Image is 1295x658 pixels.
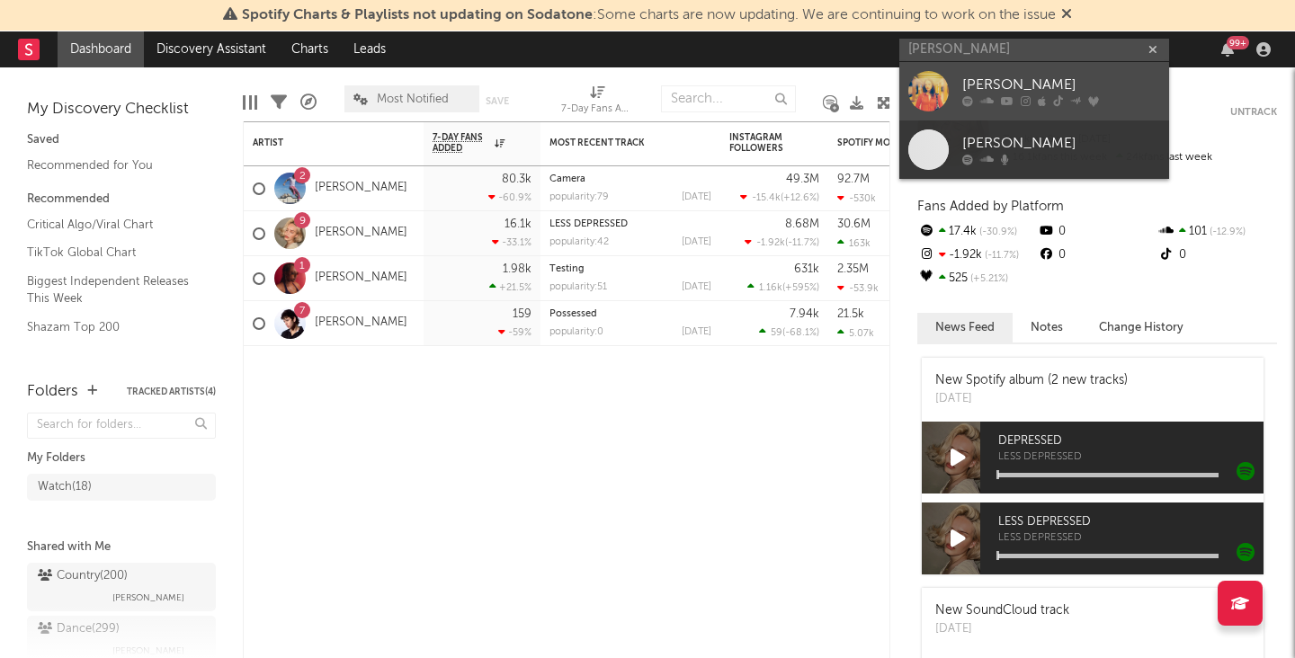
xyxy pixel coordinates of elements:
div: [PERSON_NAME] [962,133,1160,155]
div: Dance ( 299 ) [38,618,120,640]
a: [PERSON_NAME] [899,62,1169,120]
div: Recommended [27,189,216,210]
input: Search for folders... [27,413,216,439]
span: -11.7 % [788,238,817,248]
a: Shazam Top 200 [27,317,198,337]
div: -1.92k [917,244,1037,267]
div: Instagram Followers [729,132,792,154]
div: ( ) [759,326,819,338]
div: ( ) [740,191,819,203]
a: Dashboard [58,31,144,67]
span: LESS DEPRESSED [998,533,1264,544]
div: 21.5k [837,308,864,320]
input: Search for artists [899,39,1169,61]
span: -12.9 % [1207,227,1246,237]
div: Filters [271,76,287,129]
div: 163k [837,237,871,249]
div: 8.68M [785,218,819,230]
button: Change History [1081,313,1201,342]
span: LESS DEPRESSED [998,452,1264,463]
a: Charts [279,31,341,67]
a: [PERSON_NAME] [315,226,407,241]
a: [PERSON_NAME] [315,316,407,331]
div: 1.98k [503,263,531,275]
a: Biggest Independent Releases This Week [27,271,198,308]
span: Spotify Charts & Playlists not updating on Sodatone [242,8,593,22]
div: 631k [794,263,819,275]
a: LESS DEPRESSED [549,219,628,229]
div: 80.3k [502,173,531,185]
div: 5.07k [837,327,874,339]
span: Dismiss [1061,8,1072,22]
a: TikTok Global Chart [27,243,198,262]
div: 30.6M [837,218,871,230]
div: -53.9k [837,282,879,294]
input: Search... [661,85,796,112]
div: 99 + [1227,36,1249,49]
div: 101 [1157,220,1277,244]
div: Most Recent Track [549,138,684,148]
div: 17.4k [917,220,1037,244]
span: DEPRESSED [998,431,1264,452]
div: -530k [837,192,876,204]
div: Possessed [549,309,711,319]
div: 7-Day Fans Added (7-Day Fans Added) [561,76,633,129]
div: 159 [513,308,531,320]
div: [DATE] [682,237,711,247]
a: Recommended for You [27,156,198,175]
a: [PERSON_NAME] [899,120,1169,179]
div: popularity: 0 [549,327,603,337]
div: 16.1k [505,218,531,230]
button: Untrack [1230,103,1277,121]
a: Country(200)[PERSON_NAME] [27,563,216,611]
div: Edit Columns [243,76,257,129]
span: +12.6 % [783,193,817,203]
button: 99+ [1221,42,1234,57]
div: 92.7M [837,173,870,185]
div: [DATE] [682,327,711,337]
span: : Some charts are now updating. We are continuing to work on the issue [242,8,1056,22]
a: Testing [549,264,585,274]
span: +595 % [785,283,817,293]
span: [PERSON_NAME] [112,587,184,609]
a: Watch(18) [27,474,216,501]
div: Artist [253,138,388,148]
div: My Discovery Checklist [27,99,216,120]
a: [PERSON_NAME] [315,271,407,286]
span: -68.1 % [785,328,817,338]
div: Camera [549,174,711,184]
div: [DATE] [935,390,1128,408]
div: [DATE] [682,282,711,292]
button: Notes [1013,313,1081,342]
div: Country ( 200 ) [38,565,128,587]
div: +21.5 % [489,281,531,293]
div: My Folders [27,448,216,469]
div: A&R Pipeline [300,76,317,129]
div: Folders [27,381,78,403]
span: +5.21 % [968,274,1008,284]
div: [DATE] [935,620,1069,638]
span: -30.9 % [977,227,1017,237]
div: 7-Day Fans Added (7-Day Fans Added) [561,99,633,120]
div: 0 [1037,244,1157,267]
span: 59 [771,328,782,338]
a: Critical Algo/Viral Chart [27,215,198,235]
div: 525 [917,267,1037,290]
span: -11.7 % [982,251,1019,261]
div: -59 % [498,326,531,338]
button: Tracked Artists(4) [127,387,216,396]
span: -1.92k [756,238,785,248]
div: 2.35M [837,263,869,275]
div: 49.3M [786,173,819,185]
a: Leads [341,31,398,67]
span: 7-Day Fans Added [433,132,490,154]
div: Watch ( 18 ) [38,476,92,498]
div: ( ) [745,236,819,248]
div: ( ) [747,281,819,293]
div: popularity: 51 [549,282,607,292]
div: Saved [27,129,216,151]
span: 1.16k [759,283,782,293]
button: Save [486,96,509,106]
div: -33.1 % [492,236,531,248]
div: popularity: 42 [549,237,609,247]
